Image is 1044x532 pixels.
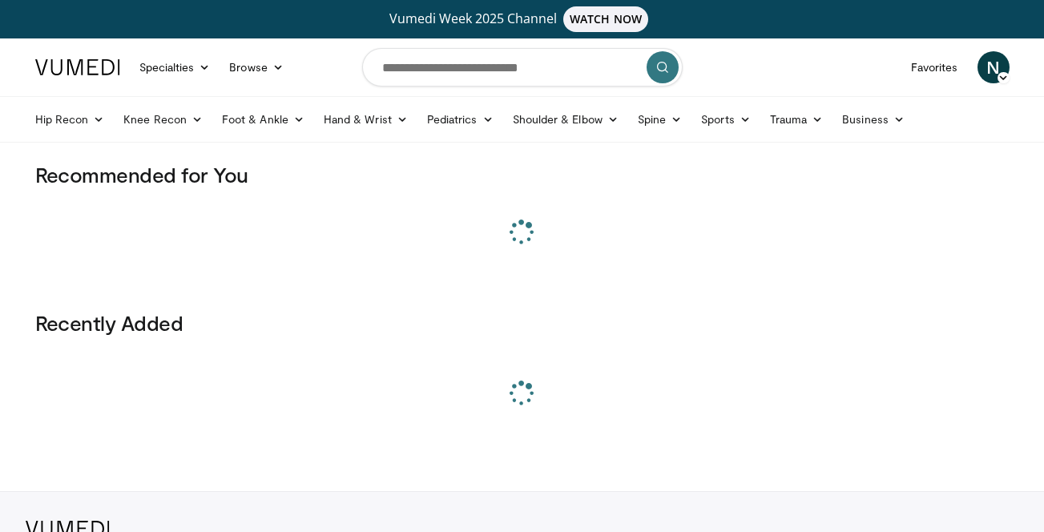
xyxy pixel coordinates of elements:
[362,48,683,87] input: Search topics, interventions
[220,51,293,83] a: Browse
[417,103,503,135] a: Pediatrics
[760,103,833,135] a: Trauma
[35,162,1010,187] h3: Recommended for You
[832,103,914,135] a: Business
[114,103,212,135] a: Knee Recon
[212,103,314,135] a: Foot & Ankle
[38,6,1007,32] a: Vumedi Week 2025 ChannelWATCH NOW
[35,310,1010,336] h3: Recently Added
[628,103,691,135] a: Spine
[26,103,115,135] a: Hip Recon
[691,103,760,135] a: Sports
[563,6,648,32] span: WATCH NOW
[503,103,628,135] a: Shoulder & Elbow
[977,51,1010,83] a: N
[314,103,417,135] a: Hand & Wrist
[130,51,220,83] a: Specialties
[35,59,120,75] img: VuMedi Logo
[901,51,968,83] a: Favorites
